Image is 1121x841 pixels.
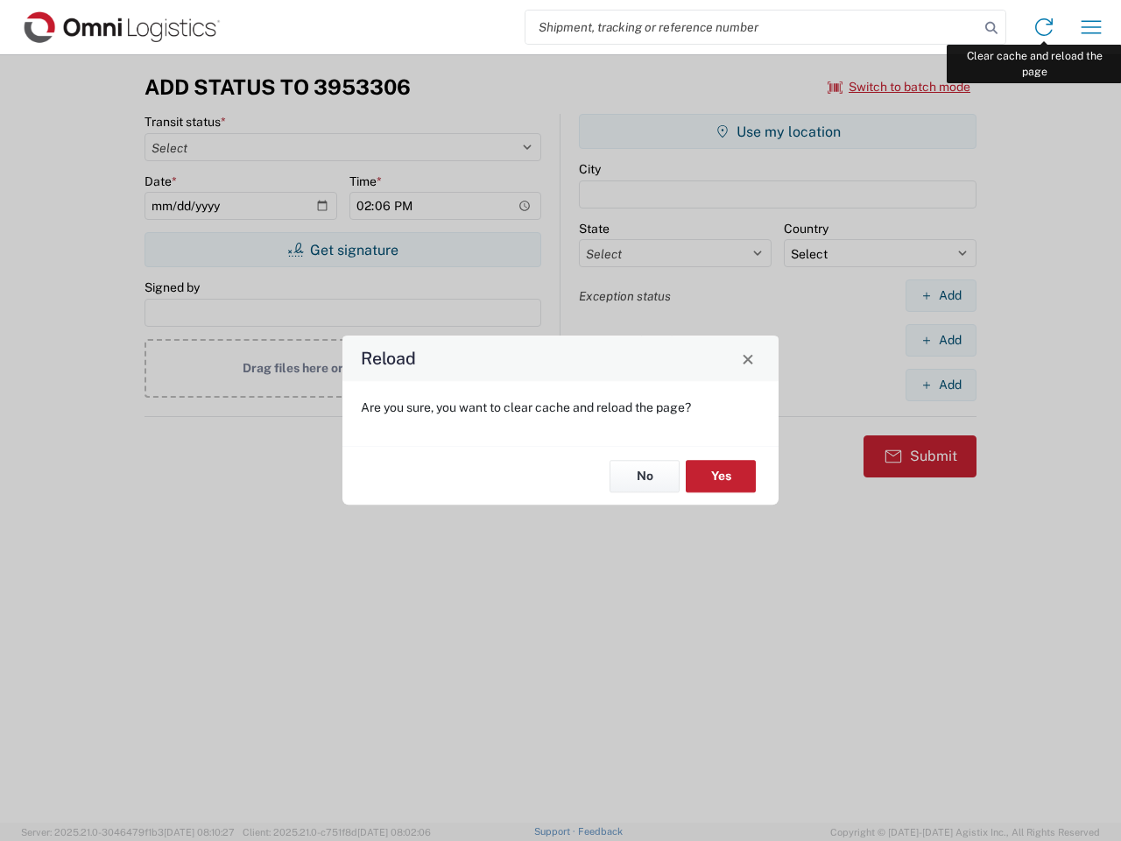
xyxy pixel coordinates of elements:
h4: Reload [361,346,416,371]
p: Are you sure, you want to clear cache and reload the page? [361,399,760,415]
button: Yes [686,460,756,492]
button: Close [736,346,760,371]
button: No [610,460,680,492]
input: Shipment, tracking or reference number [525,11,979,44]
